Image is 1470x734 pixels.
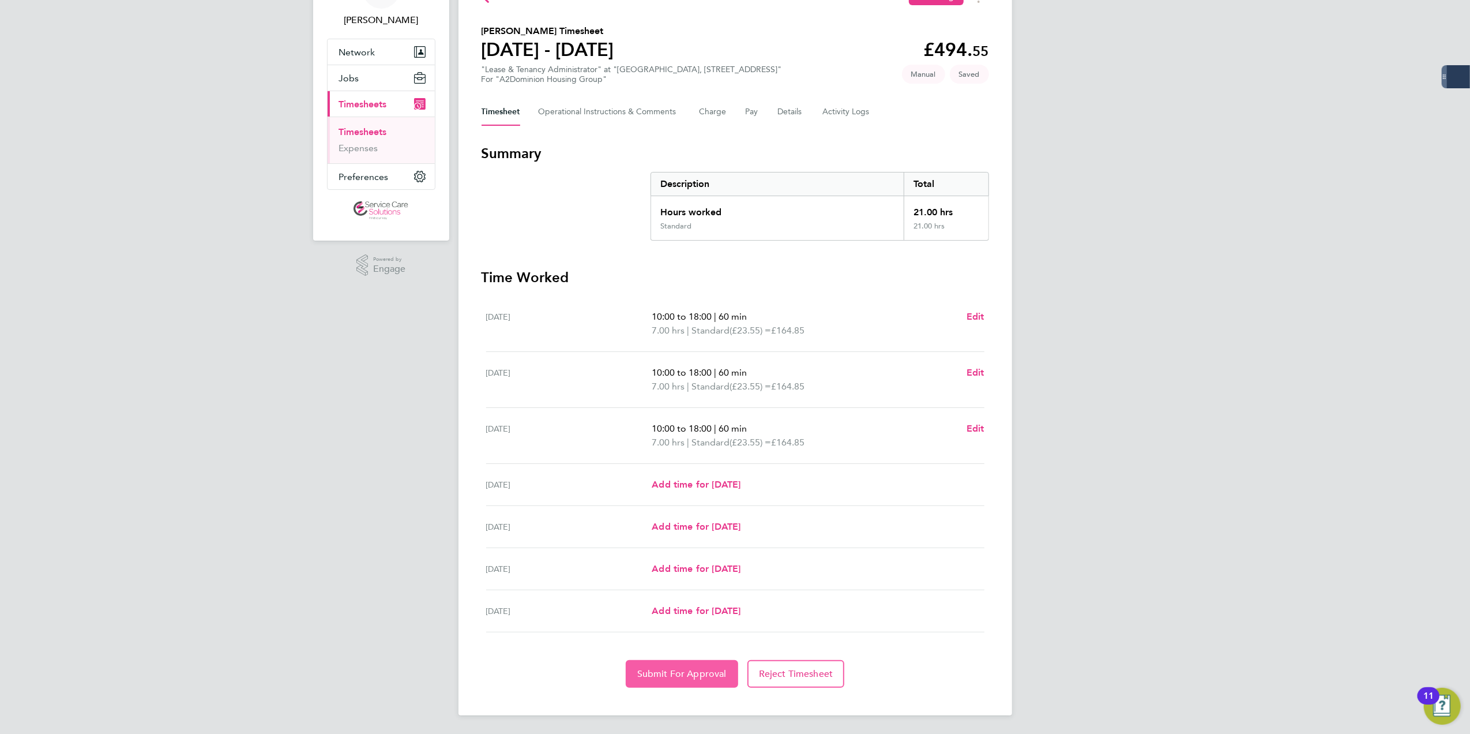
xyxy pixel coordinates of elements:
[482,65,782,84] div: "Lease & Tenancy Administrator" at "[GEOGRAPHIC_DATA], [STREET_ADDRESS]"
[691,380,730,394] span: Standard
[652,479,740,490] span: Add time for [DATE]
[904,173,988,196] div: Total
[904,196,988,222] div: 21.00 hrs
[652,520,740,534] a: Add time for [DATE]
[486,366,652,394] div: [DATE]
[730,325,771,336] span: (£23.55) =
[719,311,747,322] span: 60 min
[482,144,989,688] section: Timesheet
[486,520,652,534] div: [DATE]
[486,562,652,576] div: [DATE]
[652,521,740,532] span: Add time for [DATE]
[373,264,405,274] span: Engage
[747,660,845,688] button: Reject Timesheet
[356,254,405,276] a: Powered byEngage
[652,478,740,492] a: Add time for [DATE]
[924,39,989,61] app-decimal: £494.
[967,366,984,380] a: Edit
[339,73,359,84] span: Jobs
[652,563,740,574] span: Add time for [DATE]
[327,201,435,220] a: Go to home page
[714,423,716,434] span: |
[637,668,727,680] span: Submit For Approval
[339,171,389,182] span: Preferences
[482,98,520,126] button: Timesheet
[652,423,712,434] span: 10:00 to 18:00
[652,605,740,616] span: Add time for [DATE]
[771,325,804,336] span: £164.85
[967,310,984,324] a: Edit
[328,117,435,163] div: Timesheets
[651,196,904,222] div: Hours worked
[691,324,730,338] span: Standard
[730,381,771,392] span: (£23.55) =
[652,311,712,322] span: 10:00 to 18:00
[719,423,747,434] span: 60 min
[700,98,727,126] button: Charge
[1424,688,1461,725] button: Open Resource Center, 11 new notifications
[687,325,689,336] span: |
[660,222,691,231] div: Standard
[967,423,984,434] span: Edit
[967,311,984,322] span: Edit
[967,422,984,436] a: Edit
[652,381,685,392] span: 7.00 hrs
[328,65,435,91] button: Jobs
[339,143,378,153] a: Expenses
[482,38,614,61] h1: [DATE] - [DATE]
[691,436,730,450] span: Standard
[482,74,782,84] div: For "A2Dominion Housing Group"
[486,310,652,338] div: [DATE]
[486,478,652,492] div: [DATE]
[904,222,988,240] div: 21.00 hrs
[373,254,405,264] span: Powered by
[482,144,989,163] h3: Summary
[626,660,738,688] button: Submit For Approval
[652,367,712,378] span: 10:00 to 18:00
[328,39,435,65] button: Network
[823,98,871,126] button: Activity Logs
[902,65,945,84] span: This timesheet was manually created.
[354,201,408,220] img: servicecare-logo-retina.png
[714,311,716,322] span: |
[339,99,387,110] span: Timesheets
[967,367,984,378] span: Edit
[539,98,681,126] button: Operational Instructions & Comments
[719,367,747,378] span: 60 min
[746,98,760,126] button: Pay
[482,268,989,287] h3: Time Worked
[771,437,804,448] span: £164.85
[339,126,387,137] a: Timesheets
[651,172,989,241] div: Summary
[973,43,989,59] span: 55
[778,98,804,126] button: Details
[328,164,435,189] button: Preferences
[1423,696,1434,711] div: 11
[328,91,435,117] button: Timesheets
[652,325,685,336] span: 7.00 hrs
[486,604,652,618] div: [DATE]
[771,381,804,392] span: £164.85
[950,65,989,84] span: This timesheet is Saved.
[730,437,771,448] span: (£23.55) =
[652,604,740,618] a: Add time for [DATE]
[339,47,375,58] span: Network
[486,422,652,450] div: [DATE]
[714,367,716,378] span: |
[759,668,833,680] span: Reject Timesheet
[652,437,685,448] span: 7.00 hrs
[687,381,689,392] span: |
[327,13,435,27] span: Lewis Hodson
[651,173,904,196] div: Description
[652,562,740,576] a: Add time for [DATE]
[482,24,614,38] h2: [PERSON_NAME] Timesheet
[687,437,689,448] span: |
